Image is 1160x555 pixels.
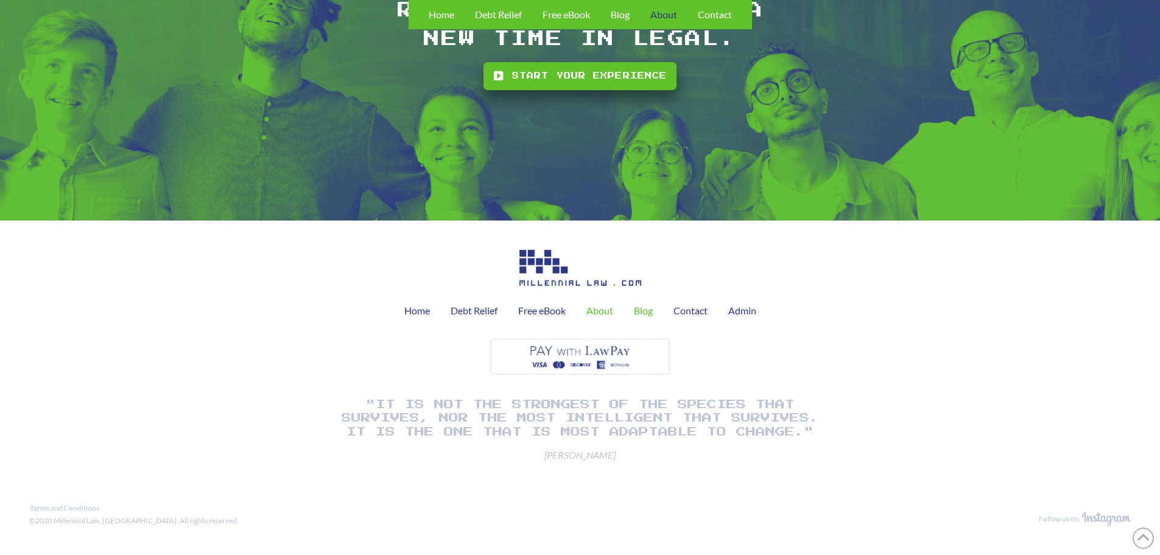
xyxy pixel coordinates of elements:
[512,70,667,82] span: Start your experience
[718,295,767,326] a: Admin
[337,398,824,439] h1: "It is not the strongest of the species that survives, nor the most intelligent that survives. It...
[508,295,576,326] a: Free eBook
[429,10,454,19] span: Home
[519,250,641,286] img: Image
[611,10,630,19] span: Blog
[27,501,102,515] a: Terms and Conditions
[440,295,508,326] a: Debt Relief
[673,306,708,316] span: Contact
[1133,528,1154,549] a: Back to Top
[451,306,497,316] span: Debt Relief
[30,504,99,512] span: Terms and Conditions
[576,295,624,326] a: About
[1039,514,1079,525] div: Follow us on
[663,295,718,326] a: Contact
[624,295,663,326] a: Blog
[543,10,590,19] span: Free eBook
[337,448,824,462] span: [PERSON_NAME]
[650,10,677,19] span: About
[29,516,239,526] div: ©2020 Millennial Law, [GEOGRAPHIC_DATA]. All rights reserved.
[394,295,440,326] a: Home
[483,62,677,90] a: Start your experience
[518,306,566,316] span: Free eBook
[728,306,756,316] span: Admin
[475,10,522,19] span: Debt Relief
[634,306,653,316] span: Blog
[488,336,673,378] img: Image
[404,306,430,316] span: Home
[1082,512,1131,526] img: Image
[586,306,613,316] span: About
[698,10,732,19] span: Contact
